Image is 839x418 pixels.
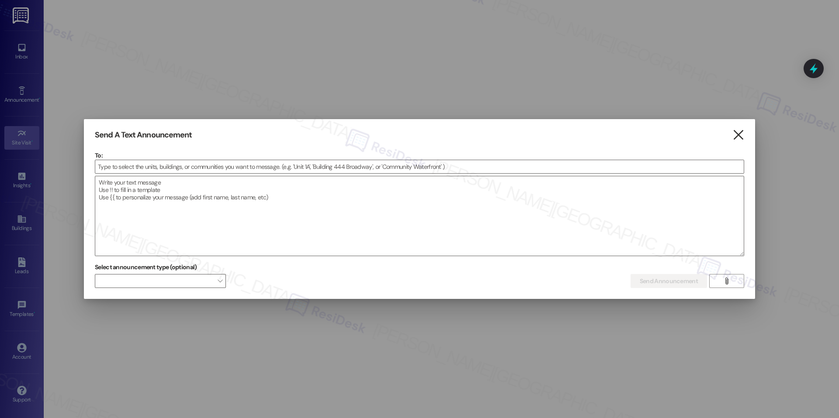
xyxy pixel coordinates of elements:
i:  [723,278,730,284]
span: Send Announcement [640,277,698,286]
h3: Send A Text Announcement [95,130,192,140]
input: Type to select the units, buildings, or communities you want to message. (e.g. 'Unit 1A', 'Buildi... [95,160,744,173]
p: To: [95,151,744,160]
label: Select announcement type (optional) [95,260,197,274]
button: Send Announcement [631,274,707,288]
i:  [732,130,744,140]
